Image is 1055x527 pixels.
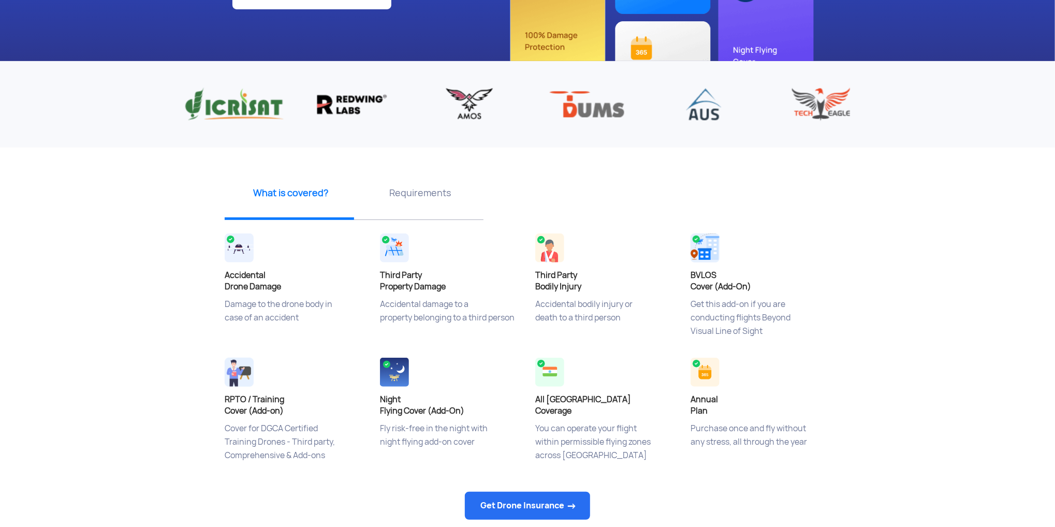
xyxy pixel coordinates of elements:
p: Accidental damage to a property belonging to a third person [380,298,520,349]
p: Cover for DGCA Certified Training Drones - Third party, Comprehensive & Add-ons [225,422,364,474]
img: AMOS [418,87,520,122]
p: Fly risk-free in the night with night flying add-on cover [380,422,520,474]
img: Redwing labs [301,87,403,122]
h4: Annual Plan [691,394,830,417]
a: Get Drone Insurance [465,492,590,520]
h4: Night Flying Cover (Add-On) [380,394,520,417]
h4: Third Party Property Damage [380,270,520,292]
img: AUS [653,87,754,122]
h4: RPTO / Training Cover (Add-on) [225,394,364,417]
p: You can operate your flight within permissible flying zones across [GEOGRAPHIC_DATA] [535,422,675,474]
p: Purchase once and fly without any stress, all through the year [691,422,830,474]
p: Get this add-on if you are conducting flights Beyond Visual Line of Sight [691,298,830,349]
p: Requirements [359,186,481,199]
img: Tech Eagle [770,87,872,122]
img: DUMS [536,87,637,122]
h4: Accidental Drone Damage [225,270,364,292]
h4: All [GEOGRAPHIC_DATA] Coverage [535,394,675,417]
h4: Third Party Bodily Injury [535,270,675,292]
h4: BVLOS Cover (Add-On) [691,270,830,292]
img: Vicrisat [184,87,285,122]
p: Accidental bodily injury or death to a third person [535,298,675,349]
p: What is covered? [230,186,351,199]
p: Damage to the drone body in case of an accident [225,298,364,349]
